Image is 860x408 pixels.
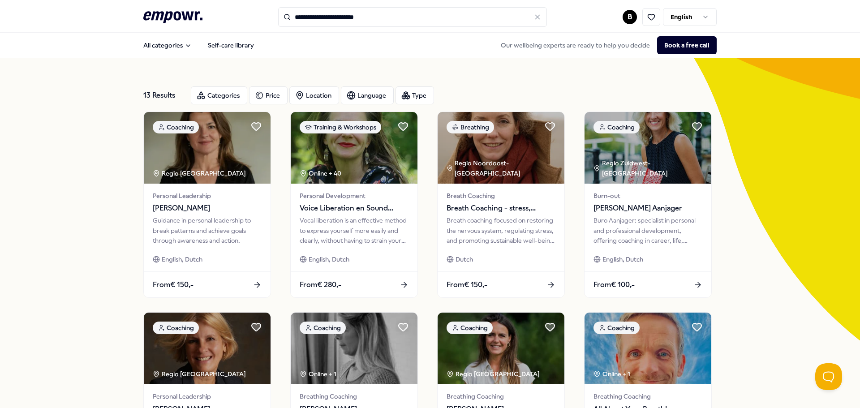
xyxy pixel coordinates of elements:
[438,112,564,184] img: package image
[396,86,434,104] button: Type
[309,254,349,264] span: English, Dutch
[291,112,417,184] img: package image
[657,36,717,54] button: Book a free call
[191,86,247,104] button: Categories
[593,322,640,334] div: Coaching
[136,36,261,54] nav: Main
[136,36,199,54] button: All categories
[300,279,341,291] span: From € 280,-
[300,168,341,178] div: Online + 40
[456,254,473,264] span: Dutch
[300,369,336,379] div: Online + 1
[447,121,494,133] div: Breathing
[162,254,202,264] span: English, Dutch
[289,86,339,104] button: Location
[300,322,346,334] div: Coaching
[153,369,247,379] div: Regio [GEOGRAPHIC_DATA]
[249,86,288,104] button: Price
[153,168,247,178] div: Regio [GEOGRAPHIC_DATA]
[290,112,418,298] a: package imageTraining & WorkshopsOnline + 40Personal DevelopmentVoice Liberation en Sound Healing...
[300,202,408,214] span: Voice Liberation en Sound Healing
[437,112,565,298] a: package imageBreathingRegio Noordoost-[GEOGRAPHIC_DATA] Breath CoachingBreath Coaching - stress, ...
[593,279,635,291] span: From € 100,-
[593,215,702,245] div: Buro Aanjager: specialist in personal and professional development, offering coaching in career, ...
[593,121,640,133] div: Coaching
[341,86,394,104] button: Language
[447,279,487,291] span: From € 150,-
[438,313,564,384] img: package image
[623,10,637,24] button: B
[602,254,643,264] span: English, Dutch
[291,313,417,384] img: package image
[585,112,711,184] img: package image
[447,191,555,201] span: Breath Coaching
[584,112,712,298] a: package imageCoachingRegio Zuidwest-[GEOGRAPHIC_DATA] Burn-out[PERSON_NAME] AanjagerBuro Aanjager...
[494,36,717,54] div: Our wellbeing experts are ready to help you decide
[300,121,381,133] div: Training & Workshops
[153,215,262,245] div: Guidance in personal leadership to break patterns and achieve goals through awareness and action.
[153,279,193,291] span: From € 150,-
[153,121,199,133] div: Coaching
[278,7,547,27] input: Search for products, categories or subcategories
[815,363,842,390] iframe: Help Scout Beacon - Open
[447,369,541,379] div: Regio [GEOGRAPHIC_DATA]
[447,202,555,214] span: Breath Coaching - stress, fatigue, tension, rumination, [MEDICAL_DATA]
[143,86,184,104] div: 13 Results
[447,391,555,401] span: Breathing Coaching
[300,191,408,201] span: Personal Development
[153,322,199,334] div: Coaching
[300,215,408,245] div: Vocal liberation is an effective method to express yourself more easily and clearly, without havi...
[593,391,702,401] span: Breathing Coaching
[447,215,555,245] div: Breath coaching focused on restoring the nervous system, regulating stress, and promoting sustain...
[593,202,702,214] span: [PERSON_NAME] Aanjager
[593,191,702,201] span: Burn-out
[201,36,261,54] a: Self-care library
[585,313,711,384] img: package image
[153,202,262,214] span: [PERSON_NAME]
[144,112,271,184] img: package image
[593,369,630,379] div: Online + 1
[153,391,262,401] span: Personal Leadership
[300,391,408,401] span: Breathing Coaching
[143,112,271,298] a: package imageCoachingRegio [GEOGRAPHIC_DATA] Personal Leadership[PERSON_NAME]Guidance in personal...
[153,191,262,201] span: Personal Leadership
[447,158,564,178] div: Regio Noordoost-[GEOGRAPHIC_DATA]
[593,158,711,178] div: Regio Zuidwest-[GEOGRAPHIC_DATA]
[447,322,493,334] div: Coaching
[144,313,271,384] img: package image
